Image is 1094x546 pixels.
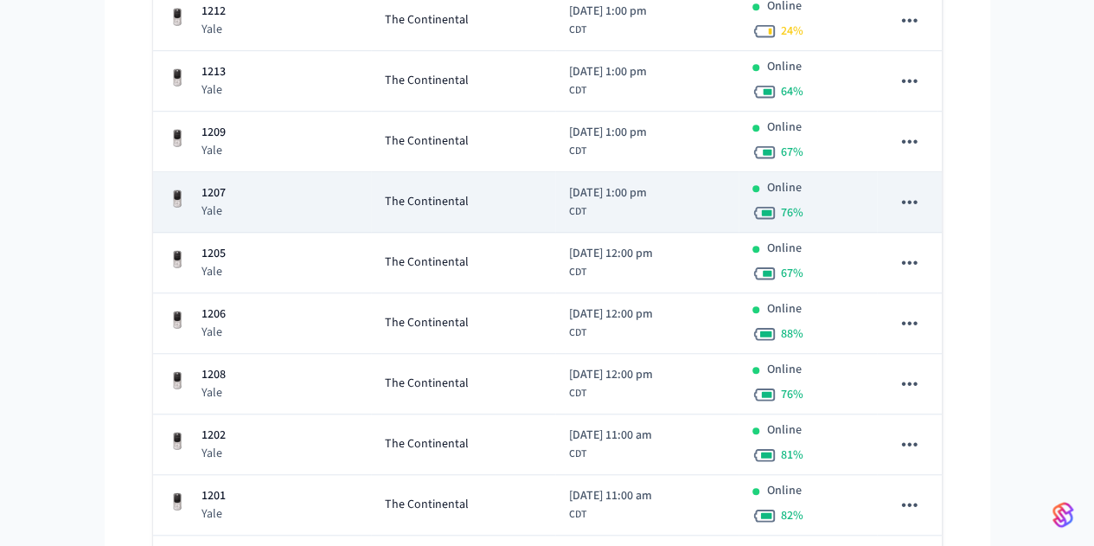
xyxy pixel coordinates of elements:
div: America/Chicago [569,63,647,99]
p: Online [766,421,801,440]
span: 82 % [780,507,803,524]
div: America/Chicago [569,3,647,38]
p: Yale [202,142,226,159]
span: [DATE] 12:00 pm [569,366,653,384]
span: 88 % [780,325,803,343]
span: 24 % [780,22,803,40]
span: 67 % [780,265,803,282]
p: Yale [202,21,226,38]
p: Yale [202,263,226,280]
span: The Continental [385,254,469,272]
p: Online [766,482,801,500]
p: Online [766,58,801,76]
p: Online [766,240,801,258]
p: 1202 [202,427,226,445]
p: 1212 [202,3,226,21]
p: 1205 [202,245,226,263]
p: Yale [202,324,226,341]
span: The Continental [385,72,469,90]
span: CDT [569,83,586,99]
p: 1209 [202,124,226,142]
p: Yale [202,445,226,462]
span: 76 % [780,204,803,222]
img: Yale Assure Touchscreen Wifi Smart Lock, Satin Nickel, Front [167,249,188,270]
span: The Continental [385,496,469,514]
p: 1213 [202,63,226,81]
span: [DATE] 1:00 pm [569,63,647,81]
img: Yale Assure Touchscreen Wifi Smart Lock, Satin Nickel, Front [167,310,188,331]
span: The Continental [385,375,469,393]
span: The Continental [385,132,469,151]
span: The Continental [385,193,469,211]
img: Yale Assure Touchscreen Wifi Smart Lock, Satin Nickel, Front [167,491,188,512]
p: Yale [202,202,226,220]
span: [DATE] 1:00 pm [569,184,647,202]
p: Yale [202,81,226,99]
span: 64 % [780,83,803,100]
p: Online [766,300,801,318]
span: [DATE] 12:00 pm [569,245,653,263]
span: CDT [569,446,586,462]
p: Online [766,179,801,197]
span: [DATE] 12:00 pm [569,305,653,324]
p: Yale [202,505,226,523]
span: CDT [569,386,586,401]
img: Yale Assure Touchscreen Wifi Smart Lock, Satin Nickel, Front [167,370,188,391]
span: The Continental [385,314,469,332]
p: Online [766,361,801,379]
div: America/Chicago [569,184,647,220]
p: 1207 [202,184,226,202]
img: Yale Assure Touchscreen Wifi Smart Lock, Satin Nickel, Front [167,189,188,209]
p: 1208 [202,366,226,384]
img: SeamLogoGradient.69752ec5.svg [1052,501,1073,529]
span: [DATE] 11:00 am [569,427,652,445]
img: Yale Assure Touchscreen Wifi Smart Lock, Satin Nickel, Front [167,431,188,452]
img: Yale Assure Touchscreen Wifi Smart Lock, Satin Nickel, Front [167,128,188,149]
img: Yale Assure Touchscreen Wifi Smart Lock, Satin Nickel, Front [167,67,188,88]
span: CDT [569,325,586,341]
div: America/Chicago [569,124,647,159]
span: CDT [569,204,586,220]
span: 67 % [780,144,803,161]
p: 1206 [202,305,226,324]
div: America/Chicago [569,487,652,523]
p: 1201 [202,487,226,505]
img: Yale Assure Touchscreen Wifi Smart Lock, Satin Nickel, Front [167,7,188,28]
span: [DATE] 11:00 am [569,487,652,505]
span: CDT [569,265,586,280]
span: CDT [569,144,586,159]
span: 81 % [780,446,803,464]
div: America/Chicago [569,366,653,401]
p: Yale [202,384,226,401]
span: CDT [569,507,586,523]
span: CDT [569,22,586,38]
span: 76 % [780,386,803,403]
span: The Continental [385,435,469,453]
div: America/Chicago [569,305,653,341]
span: The Continental [385,11,469,29]
p: Online [766,119,801,137]
div: America/Chicago [569,427,652,462]
span: [DATE] 1:00 pm [569,124,647,142]
span: [DATE] 1:00 pm [569,3,647,21]
div: America/Chicago [569,245,653,280]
